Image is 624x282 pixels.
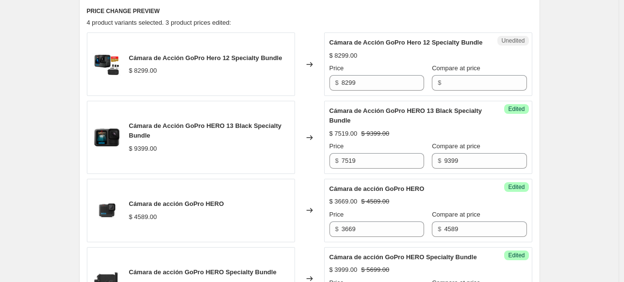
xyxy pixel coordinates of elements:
[129,144,157,154] div: $ 9399.00
[129,54,282,62] span: Cámara de Acción GoPro Hero 12 Specialty Bundle
[87,19,231,26] span: 4 product variants selected. 3 product prices edited:
[438,157,441,164] span: $
[361,197,389,206] strike: $ 4589.00
[329,107,482,124] span: Cámara de Acción GoPro HERO 13 Black Specialty Bundle
[335,79,339,86] span: $
[432,142,480,150] span: Compare at price
[92,123,121,152] img: Camara-de-Accion-GoPro-HERO-13-Black_80x.png
[329,197,358,206] div: $ 3669.00
[92,50,121,79] img: gopro-hero12-black-specialty_80x.jpg
[361,265,389,275] strike: $ 5699.00
[87,7,532,15] h6: PRICE CHANGE PREVIEW
[92,196,121,225] img: Camara-de-accion-GoPro-HERO_80x.jpg
[329,64,344,72] span: Price
[129,66,157,76] div: $ 8299.00
[508,251,525,259] span: Edited
[508,183,525,191] span: Edited
[508,105,525,113] span: Edited
[329,51,358,61] div: $ 8299.00
[129,212,157,222] div: $ 4589.00
[129,200,224,207] span: Cámara de acción GoPro HERO
[432,211,480,218] span: Compare at price
[335,225,339,233] span: $
[329,185,425,192] span: Cámara de acción GoPro HERO
[432,64,480,72] span: Compare at price
[361,129,389,139] strike: $ 9399.00
[501,37,525,45] span: Unedited
[329,211,344,218] span: Price
[329,253,477,261] span: Cámara de acción GoPro HERO Specialty Bundle
[329,39,483,46] span: Cámara de Acción GoPro Hero 12 Specialty Bundle
[438,225,441,233] span: $
[329,265,358,275] div: $ 3999.00
[335,157,339,164] span: $
[329,129,358,139] div: $ 7519.00
[129,268,277,276] span: Cámara de acción GoPro HERO Specialty Bundle
[438,79,441,86] span: $
[129,122,282,139] span: Cámara de Acción GoPro HERO 13 Black Specialty Bundle
[329,142,344,150] span: Price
